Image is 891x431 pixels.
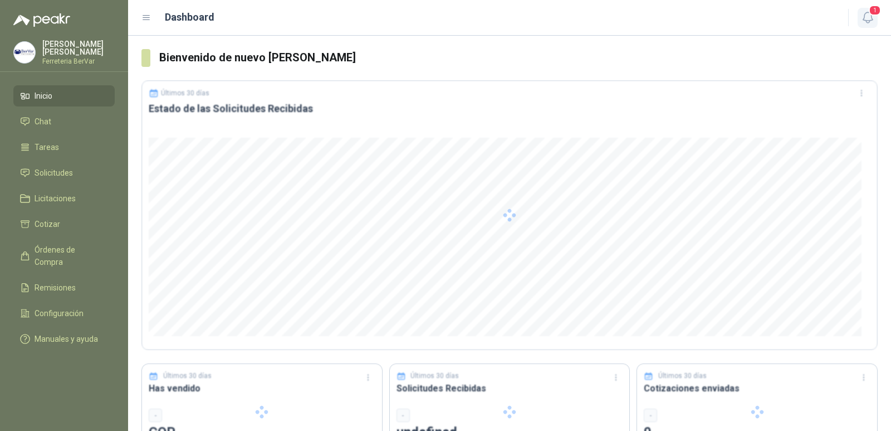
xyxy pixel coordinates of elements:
a: Chat [13,111,115,132]
a: Cotizar [13,214,115,235]
img: Company Logo [14,42,35,63]
span: 1 [869,5,881,16]
a: Inicio [13,85,115,106]
span: Licitaciones [35,192,76,205]
a: Solicitudes [13,162,115,183]
a: Manuales y ayuda [13,328,115,350]
p: [PERSON_NAME] [PERSON_NAME] [42,40,115,56]
span: Chat [35,115,51,128]
p: Ferreteria BerVar [42,58,115,65]
button: 1 [858,8,878,28]
span: Manuales y ayuda [35,333,98,345]
span: Órdenes de Compra [35,244,104,268]
img: Logo peakr [13,13,70,27]
span: Configuración [35,307,84,319]
a: Remisiones [13,277,115,298]
span: Tareas [35,141,59,153]
a: Órdenes de Compra [13,239,115,273]
span: Remisiones [35,282,76,294]
h3: Bienvenido de nuevo [PERSON_NAME] [159,49,878,66]
a: Tareas [13,137,115,158]
span: Inicio [35,90,52,102]
a: Configuración [13,303,115,324]
span: Solicitudes [35,167,73,179]
a: Licitaciones [13,188,115,209]
span: Cotizar [35,218,60,230]
h1: Dashboard [165,9,214,25]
